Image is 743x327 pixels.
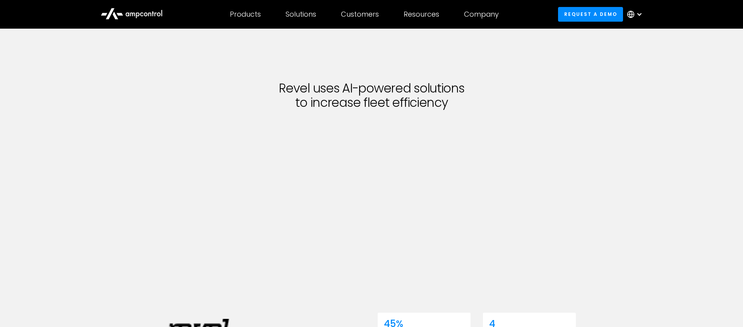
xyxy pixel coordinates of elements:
[201,81,542,110] h1: Revel uses AI-powered solutions to increase fleet efficiency
[201,115,542,294] iframe: Revel Interview 11.2023
[404,10,439,19] div: Resources
[464,10,499,19] div: Company
[558,7,623,21] a: Request a demo
[230,10,261,19] div: Products
[341,10,379,19] div: Customers
[286,10,316,19] div: Solutions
